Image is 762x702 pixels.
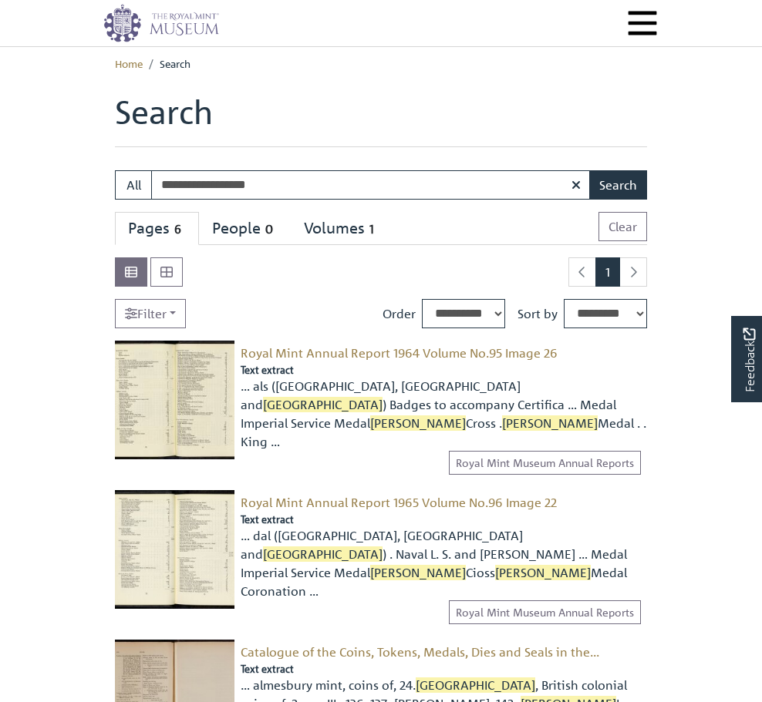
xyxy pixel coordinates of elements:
input: Enter one or more search terms... [151,170,591,200]
button: Search [589,170,647,200]
span: [PERSON_NAME] [370,415,466,431]
button: Menu [626,7,659,39]
span: Feedback [740,327,758,391]
span: Goto page 1 [595,257,620,287]
label: Order [383,304,416,323]
a: Filter [115,299,186,328]
a: Royal Mint Annual Report 1965 Volume No.96 Image 22 [241,495,557,510]
span: [PERSON_NAME] [370,565,466,580]
span: 1 [365,220,379,238]
span: [PERSON_NAME] [495,565,591,580]
button: Clear [598,212,647,241]
h1: Search [115,92,647,146]
img: Royal Mint Annual Report 1965 Volume No.96 Image 22 [115,490,234,610]
div: Volumes [304,219,379,238]
span: … dal ([GEOGRAPHIC_DATA], [GEOGRAPHIC_DATA] and ) . Naval L. S. and [PERSON_NAME] … Medal Imperia... [241,526,647,600]
a: Royal Mint Museum Annual Reports [449,451,641,475]
span: [PERSON_NAME] [502,415,598,431]
label: Sort by [518,304,558,323]
nav: pagination [562,257,647,287]
span: 6 [170,220,186,238]
span: Search [160,56,190,70]
div: Pages [128,219,186,238]
a: Catalogue of the Coins, Tokens, Medals, Dies and Seals in the... [241,644,599,660]
a: Royal Mint Annual Report 1964 Volume No.95 Image 26 [241,345,558,361]
img: Royal Mint Annual Report 1964 Volume No.95 Image 26 [115,341,234,460]
div: People [212,219,278,238]
a: Would you like to provide feedback? [731,316,762,402]
span: [GEOGRAPHIC_DATA] [263,397,383,412]
a: Royal Mint Museum Annual Reports [449,600,641,624]
span: Text extract [241,661,294,676]
span: Text extract [241,512,294,526]
button: All [115,170,152,200]
img: logo_wide.png [103,4,219,42]
span: … als ([GEOGRAPHIC_DATA], [GEOGRAPHIC_DATA] and ) Badges to accompany Certiﬁca … Medal Imperial S... [241,377,647,451]
span: 0 [261,220,278,238]
span: Text extract [241,362,294,377]
li: Previous page [568,257,596,287]
span: [GEOGRAPHIC_DATA] [263,546,383,562]
a: Home [115,56,143,70]
span: [GEOGRAPHIC_DATA] [416,677,535,693]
